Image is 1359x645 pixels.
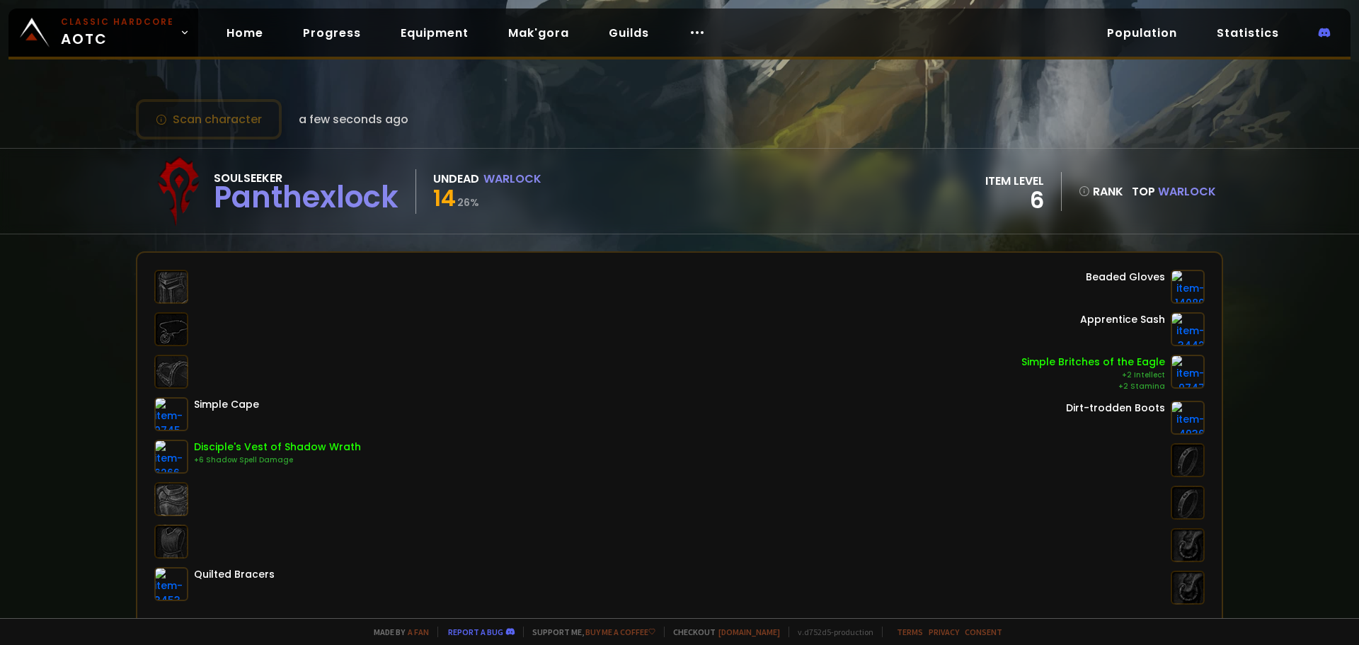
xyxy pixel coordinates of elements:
[214,169,398,187] div: Soulseeker
[299,110,408,128] span: a few seconds ago
[214,187,398,208] div: Panthexlock
[194,440,361,455] div: Disciple's Vest of Shadow Wrath
[154,567,188,601] img: item-3453
[1171,401,1205,435] img: item-4936
[1171,355,1205,389] img: item-9747
[8,8,198,57] a: Classic HardcoreAOTC
[664,627,780,637] span: Checkout
[136,99,282,139] button: Scan character
[215,18,275,47] a: Home
[154,440,188,474] img: item-6266
[965,627,1002,637] a: Consent
[897,627,923,637] a: Terms
[365,627,429,637] span: Made by
[985,190,1044,211] div: 6
[1086,270,1165,285] div: Beaded Gloves
[457,195,479,210] small: 26 %
[292,18,372,47] a: Progress
[1021,355,1165,370] div: Simple Britches of the Eagle
[154,397,188,431] img: item-9745
[718,627,780,637] a: [DOMAIN_NAME]
[1021,381,1165,392] div: +2 Stamina
[1158,183,1216,200] span: Warlock
[389,18,480,47] a: Equipment
[1066,401,1165,416] div: Dirt-trodden Boots
[194,455,361,466] div: +6 Shadow Spell Damage
[597,18,660,47] a: Guilds
[1205,18,1290,47] a: Statistics
[194,397,259,412] div: Simple Cape
[194,567,275,582] div: Quilted Bracers
[433,170,479,188] div: Undead
[497,18,580,47] a: Mak'gora
[1132,183,1216,200] div: Top
[929,627,959,637] a: Privacy
[448,627,503,637] a: Report a bug
[61,16,174,50] span: AOTC
[408,627,429,637] a: a fan
[523,627,655,637] span: Support me,
[789,627,873,637] span: v. d752d5 - production
[1171,270,1205,304] img: item-14089
[1021,370,1165,381] div: +2 Intellect
[985,172,1044,190] div: item level
[483,170,541,188] div: Warlock
[61,16,174,28] small: Classic Hardcore
[585,627,655,637] a: Buy me a coffee
[1079,183,1123,200] div: rank
[1080,312,1165,327] div: Apprentice Sash
[433,182,456,214] span: 14
[1171,312,1205,346] img: item-3442
[1096,18,1188,47] a: Population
